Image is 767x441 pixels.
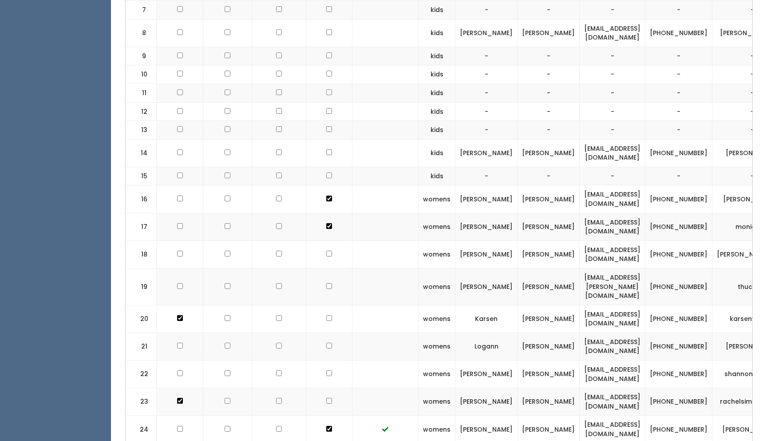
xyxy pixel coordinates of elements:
[518,121,580,140] td: -
[518,167,580,185] td: -
[518,19,580,47] td: [PERSON_NAME]
[455,47,518,65] td: -
[455,213,518,241] td: [PERSON_NAME]
[455,1,518,20] td: -
[580,185,645,213] td: [EMAIL_ADDRESS][DOMAIN_NAME]
[126,65,157,84] td: 10
[645,102,712,121] td: -
[419,121,455,140] td: kids
[455,102,518,121] td: -
[419,167,455,185] td: kids
[645,268,712,305] td: [PHONE_NUMBER]
[126,305,157,333] td: 20
[455,268,518,305] td: [PERSON_NAME]
[455,185,518,213] td: [PERSON_NAME]
[419,360,455,388] td: womens
[518,305,580,333] td: [PERSON_NAME]
[580,102,645,121] td: -
[580,305,645,333] td: [EMAIL_ADDRESS][DOMAIN_NAME]
[455,333,518,360] td: Logann
[645,19,712,47] td: [PHONE_NUMBER]
[580,213,645,241] td: [EMAIL_ADDRESS][DOMAIN_NAME]
[126,121,157,140] td: 13
[419,65,455,84] td: kids
[518,102,580,121] td: -
[126,360,157,388] td: 22
[419,333,455,360] td: womens
[518,241,580,268] td: [PERSON_NAME]
[518,360,580,388] td: [PERSON_NAME]
[455,19,518,47] td: [PERSON_NAME]
[455,65,518,84] td: -
[419,139,455,167] td: kids
[645,388,712,416] td: [PHONE_NUMBER]
[455,360,518,388] td: [PERSON_NAME]
[126,213,157,241] td: 17
[126,333,157,360] td: 21
[645,1,712,20] td: -
[419,84,455,102] td: kids
[419,388,455,416] td: womens
[645,333,712,360] td: [PHONE_NUMBER]
[455,84,518,102] td: -
[580,47,645,65] td: -
[518,185,580,213] td: [PERSON_NAME]
[518,333,580,360] td: [PERSON_NAME]
[419,268,455,305] td: womens
[126,268,157,305] td: 19
[645,185,712,213] td: [PHONE_NUMBER]
[126,1,157,20] td: 7
[580,360,645,388] td: [EMAIL_ADDRESS][DOMAIN_NAME]
[126,47,157,65] td: 9
[645,121,712,140] td: -
[580,121,645,140] td: -
[580,241,645,268] td: [EMAIL_ADDRESS][DOMAIN_NAME]
[645,241,712,268] td: [PHONE_NUMBER]
[580,65,645,84] td: -
[580,167,645,185] td: -
[455,388,518,416] td: [PERSON_NAME]
[518,268,580,305] td: [PERSON_NAME]
[645,305,712,333] td: [PHONE_NUMBER]
[455,241,518,268] td: [PERSON_NAME]
[518,65,580,84] td: -
[580,388,645,416] td: [EMAIL_ADDRESS][DOMAIN_NAME]
[126,139,157,167] td: 14
[419,213,455,241] td: womens
[455,167,518,185] td: -
[580,139,645,167] td: [EMAIL_ADDRESS][DOMAIN_NAME]
[126,185,157,213] td: 16
[580,19,645,47] td: [EMAIL_ADDRESS][DOMAIN_NAME]
[126,167,157,185] td: 15
[645,47,712,65] td: -
[126,84,157,102] td: 11
[419,185,455,213] td: womens
[580,268,645,305] td: [EMAIL_ADDRESS][PERSON_NAME][DOMAIN_NAME]
[518,1,580,20] td: -
[645,167,712,185] td: -
[645,65,712,84] td: -
[419,19,455,47] td: kids
[419,47,455,65] td: kids
[126,388,157,416] td: 23
[419,305,455,333] td: womens
[455,139,518,167] td: [PERSON_NAME]
[126,102,157,121] td: 12
[419,102,455,121] td: kids
[126,241,157,268] td: 18
[645,360,712,388] td: [PHONE_NUMBER]
[419,241,455,268] td: womens
[518,213,580,241] td: [PERSON_NAME]
[580,84,645,102] td: -
[455,121,518,140] td: -
[518,47,580,65] td: -
[518,388,580,416] td: [PERSON_NAME]
[518,139,580,167] td: [PERSON_NAME]
[419,1,455,20] td: kids
[645,139,712,167] td: [PHONE_NUMBER]
[126,19,157,47] td: 8
[580,1,645,20] td: -
[645,84,712,102] td: -
[645,213,712,241] td: [PHONE_NUMBER]
[455,305,518,333] td: Karsen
